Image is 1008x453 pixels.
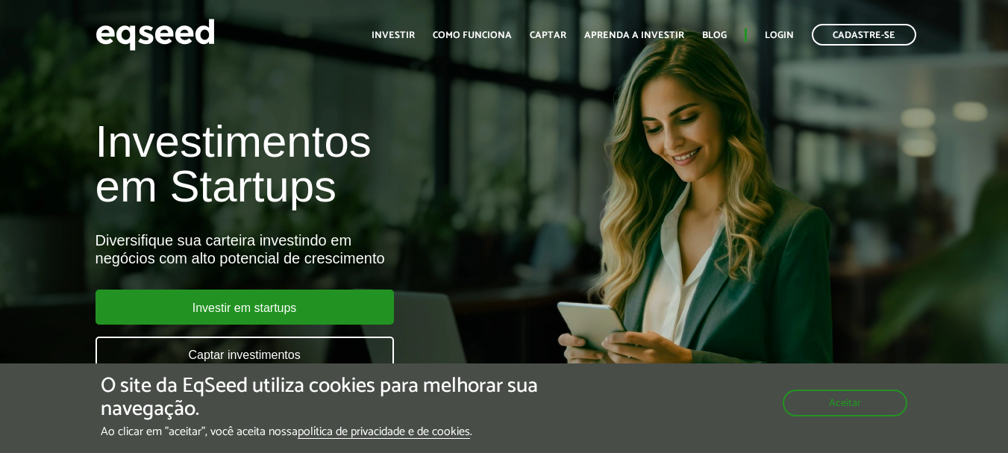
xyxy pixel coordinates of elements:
a: Investir [372,31,415,40]
a: Aprenda a investir [584,31,684,40]
a: Cadastre-se [812,24,916,46]
a: Captar [530,31,566,40]
a: Captar investimentos [96,337,394,372]
img: EqSeed [96,15,215,54]
p: Ao clicar em "aceitar", você aceita nossa . [101,425,584,439]
a: Como funciona [433,31,512,40]
h5: O site da EqSeed utiliza cookies para melhorar sua navegação. [101,375,584,421]
a: Login [765,31,794,40]
button: Aceitar [783,390,907,416]
a: Blog [702,31,727,40]
a: política de privacidade e de cookies [298,426,470,439]
div: Diversifique sua carteira investindo em negócios com alto potencial de crescimento [96,231,577,267]
h1: Investimentos em Startups [96,119,577,209]
a: Investir em startups [96,290,394,325]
